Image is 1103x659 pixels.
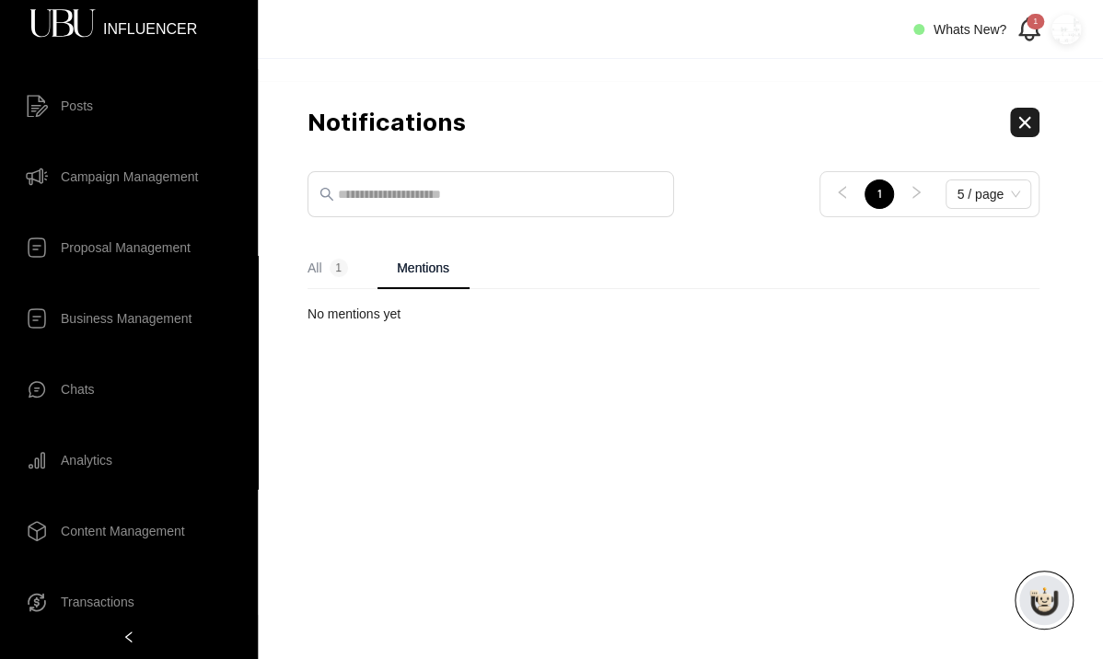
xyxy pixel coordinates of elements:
span: Mentions [397,260,449,276]
sup: 1 [330,259,348,277]
img: chatboticon-C4A3G2IU.png [1026,582,1062,619]
span: left [122,630,135,643]
img: 64f3d635-3826-4f35-822b-c5cc0def461f_red45.webp [1051,15,1081,44]
div: 1 [1027,14,1044,29]
span: Content Management [61,513,185,549]
li: Next Page [901,179,931,209]
span: right [909,185,923,200]
span: search [319,187,334,202]
p: No mentions yet [308,304,1039,324]
span: 5 / page [957,180,1020,208]
span: Chats [61,371,95,408]
span: Notifications [308,103,466,142]
li: 1 [865,179,894,209]
span: Analytics [61,442,112,479]
a: 1 [865,180,893,208]
span: Campaign Management [61,158,198,195]
span: Whats New? [934,22,1006,37]
span: Business Management [61,300,192,337]
button: right [901,179,931,209]
span: Transactions [61,584,134,620]
span: Posts [61,87,93,124]
div: Page Size [946,179,1031,209]
li: Previous Page [828,179,857,209]
span: All [308,259,348,277]
span: 1 [335,261,342,274]
button: left [828,179,857,209]
span: left [835,185,850,200]
span: Proposal Management [61,229,191,266]
span: INFLUENCER [103,22,197,26]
